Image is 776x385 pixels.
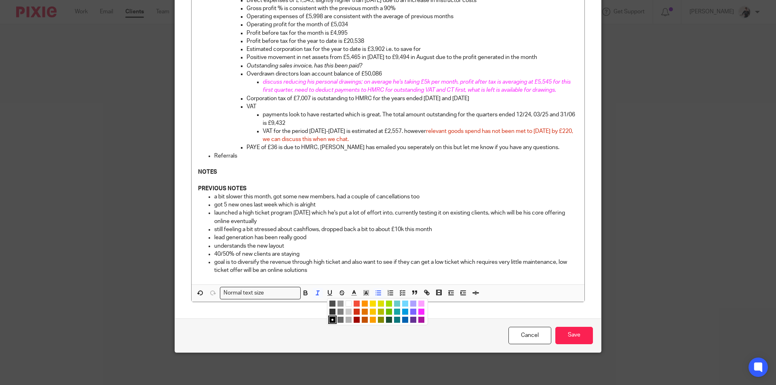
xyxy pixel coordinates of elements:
[362,317,368,323] li: color:#C45100
[346,301,352,307] li: color:#FFFFFF
[214,234,578,242] p: lead generation has been really good
[329,301,335,307] li: color:#4D4D4D
[378,301,384,307] li: color:#DBDF00
[337,309,344,315] li: color:#808080
[198,169,217,175] strong: NOTES
[378,309,384,315] li: color:#B0BC00
[247,53,578,61] p: Positive movement in net assets from £5,465 in [DATE] to £9,494 in August due to the profit gener...
[247,4,578,13] p: Gross profit % is consistent with the previous month a 90%
[247,45,578,53] p: Estimated corporation tax for the year to date is £3,902 i.e. to save for
[370,301,376,307] li: color:#FCDC00
[247,21,578,29] p: Operating profit for the month of £5,034
[378,317,384,323] li: color:#808900
[214,258,578,275] p: goal is to diversify the revenue through high ticket and also want to see if they can get a low t...
[198,186,247,191] strong: PREVIOUS NOTES
[410,301,416,307] li: color:#AEA1FF
[402,309,408,315] li: color:#009CE0
[555,327,593,344] input: Save
[247,103,578,111] p: VAT
[214,152,578,160] p: Referrals
[247,63,362,69] em: Outstanding sales invoice, has this been paid?
[386,317,392,323] li: color:#194D33
[263,111,578,127] p: payments look to have restarted which is great. The total amount outstanding for the quarters end...
[394,309,400,315] li: color:#16A5A5
[247,70,578,78] p: Overdrawn directors loan account balance of £50,086
[346,317,352,323] li: color:#B3B3B3
[418,317,424,323] li: color:#AB149E
[263,127,578,144] p: VAT for the period [DATE]-[DATE] is estimated at £2,557. however
[329,309,335,315] li: color:#333333
[247,37,578,45] p: Profit before tax for the year to date is £20,538
[337,317,344,323] li: color:#666666
[418,301,424,307] li: color:#FDA1FF
[214,250,578,258] p: 40/50% of new clients are staying
[370,317,376,323] li: color:#FB9E00
[386,309,392,315] li: color:#68BC00
[410,309,416,315] li: color:#7B64FF
[327,298,428,325] div: Compact color picker
[214,209,578,225] p: launched a high ticket program [DATE] which he's put a lot of effort into, currently testing it o...
[394,317,400,323] li: color:#0C797D
[247,143,578,151] p: PAYE of £36 is due to HMRC, [PERSON_NAME] has emailed you seperately on this but let me know if y...
[247,13,578,21] p: Operating expenses of £5,998 are consistent with the average of previous months
[508,327,551,344] a: Cancel
[354,309,360,315] li: color:#D33115
[410,317,416,323] li: color:#653294
[247,29,578,37] p: Profit before tax for the month is £4,995
[346,309,352,315] li: color:#CCCCCC
[394,301,400,307] li: color:#68CCCA
[263,79,572,93] span: discuss reducing his personal drawings; on average he's taking £5k per month, profit after tax is...
[402,317,408,323] li: color:#0062B1
[267,289,296,297] input: Search for option
[214,193,578,201] p: a bit slower this month, got some new members, had a couple of cancellations too
[329,317,335,323] li: color:#000000
[220,287,301,299] div: Search for option
[386,301,392,307] li: color:#A4DD00
[362,309,368,315] li: color:#E27300
[222,289,266,297] span: Normal text size
[362,301,368,307] li: color:#FE9200
[370,309,376,315] li: color:#FCC400
[337,301,344,307] li: color:#999999
[247,95,578,103] p: Corporation tax of £7,007 is outstanding to HMRC for the years ended [DATE] and [DATE]
[354,301,360,307] li: color:#F44E3B
[402,301,408,307] li: color:#73D8FF
[214,201,578,209] p: got 5 new ones last week which is alright
[418,309,424,315] li: color:#FA28FF
[354,317,360,323] li: color:#9F0500
[214,242,578,250] p: understands the new layout
[214,225,578,234] p: still feeling a bit stressed about cashflows, dropped back a bit to about £10k this month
